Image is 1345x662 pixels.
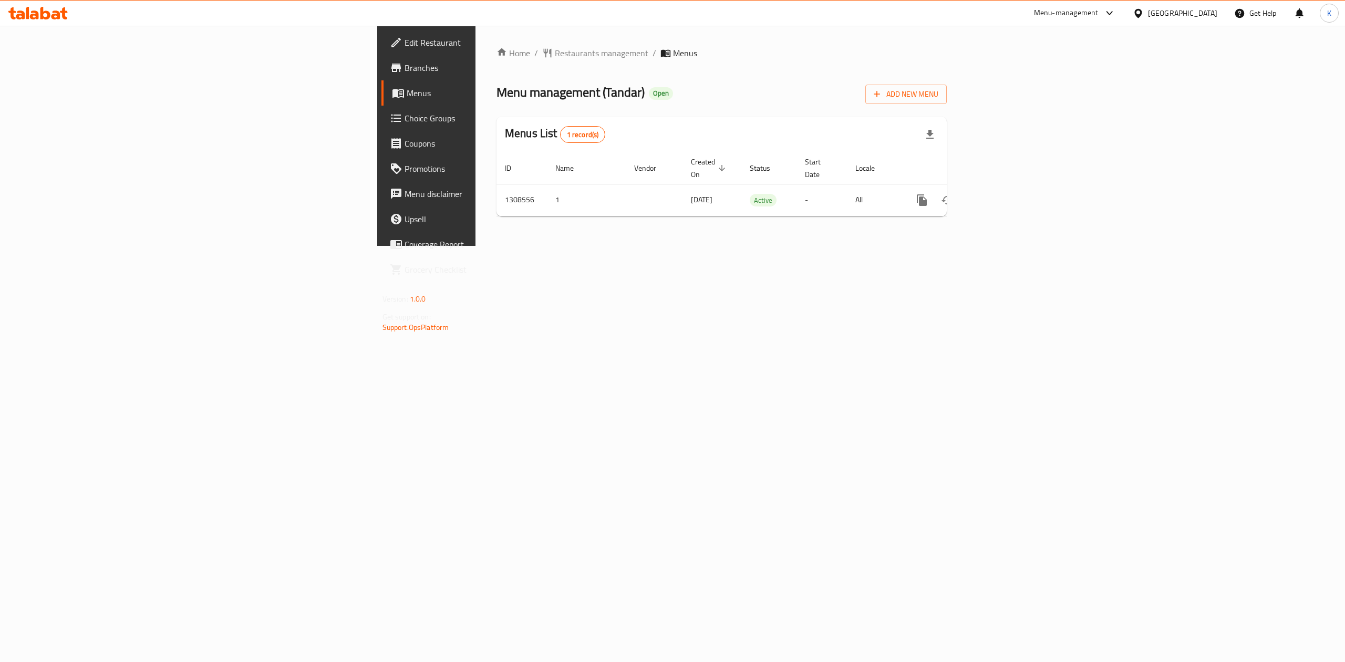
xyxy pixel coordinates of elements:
li: / [653,47,656,59]
span: Start Date [805,156,834,181]
th: Actions [901,152,1019,184]
span: Open [649,89,673,98]
a: Edit Restaurant [381,30,602,55]
span: Name [555,162,587,174]
span: Menu disclaimer [405,188,594,200]
span: Status [750,162,784,174]
span: K [1327,7,1331,19]
a: Menu disclaimer [381,181,602,206]
div: Export file [917,122,943,147]
h2: Menus List [505,126,605,143]
a: Menus [381,80,602,106]
a: Upsell [381,206,602,232]
a: Choice Groups [381,106,602,131]
div: Menu-management [1034,7,1099,19]
span: Coverage Report [405,238,594,251]
div: Total records count [560,126,606,143]
span: Active [750,194,777,206]
a: Promotions [381,156,602,181]
span: Edit Restaurant [405,36,594,49]
table: enhanced table [496,152,1019,216]
span: Add New Menu [874,88,938,101]
button: more [909,188,935,213]
span: Locale [855,162,888,174]
span: 1.0.0 [410,292,426,306]
span: [DATE] [691,193,712,206]
span: Vendor [634,162,670,174]
span: Coupons [405,137,594,150]
a: Coverage Report [381,232,602,257]
td: All [847,184,901,216]
div: Open [649,87,673,100]
a: Support.OpsPlatform [382,320,449,334]
a: Grocery Checklist [381,257,602,282]
span: Promotions [405,162,594,175]
span: Created On [691,156,729,181]
span: ID [505,162,525,174]
span: Version: [382,292,408,306]
span: Menus [407,87,594,99]
div: [GEOGRAPHIC_DATA] [1148,7,1217,19]
span: Menus [673,47,697,59]
span: 1 record(s) [561,130,605,140]
a: Coupons [381,131,602,156]
td: - [796,184,847,216]
span: Get support on: [382,310,431,324]
button: Add New Menu [865,85,947,104]
button: Change Status [935,188,960,213]
a: Branches [381,55,602,80]
span: Choice Groups [405,112,594,125]
span: Branches [405,61,594,74]
span: Grocery Checklist [405,263,594,276]
nav: breadcrumb [496,47,947,59]
span: Upsell [405,213,594,225]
